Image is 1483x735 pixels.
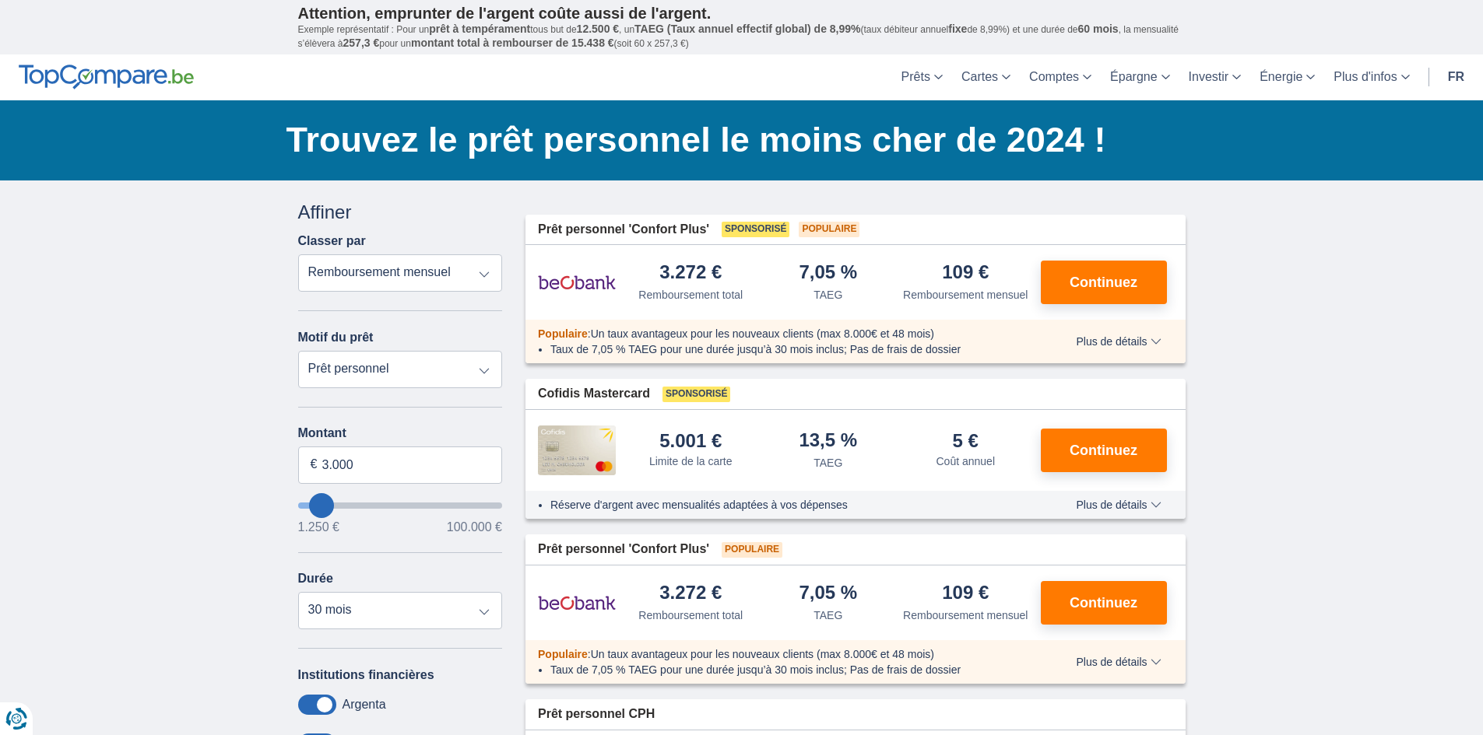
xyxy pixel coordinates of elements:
[659,263,722,284] div: 3.272 €
[936,453,995,469] div: Coût annuel
[659,583,722,604] div: 3.272 €
[538,705,655,723] span: Prêt personnel CPH
[19,65,194,89] img: TopCompare
[649,453,733,469] div: Limite de la carte
[550,341,1031,357] li: Taux de 7,05 % TAEG pour une durée jusqu’à 30 mois inclus; Pas de frais de dossier
[1070,596,1137,610] span: Continuez
[1064,499,1172,511] button: Plus de détails
[550,662,1031,677] li: Taux de 7,05 % TAEG pour une durée jusqu’à 30 mois inclus; Pas de frais de dossier
[942,583,989,604] div: 109 €
[903,287,1028,303] div: Remboursement mensuel
[814,607,842,623] div: TAEG
[1076,656,1161,667] span: Plus de détails
[799,222,859,237] span: Populaire
[591,648,934,660] span: Un taux avantageux pour les nouveaux clients (max 8.000€ et 48 mois)
[538,263,616,302] img: pret personnel Beobank
[942,263,989,284] div: 109 €
[1041,429,1167,472] button: Continuez
[1439,54,1474,100] a: fr
[948,23,967,35] span: fixe
[659,432,722,450] div: 5.001 €
[550,497,1031,513] li: Réserve d'argent avec mensualités adaptées à vos dépenses
[577,23,620,35] span: 12.500 €
[286,116,1186,164] h1: Trouvez le prêt personnel le moins cher de 2024 !
[538,327,588,340] span: Populaire
[538,425,616,475] img: pret personnel Cofidis CC
[298,234,366,248] label: Classer par
[799,431,857,452] div: 13,5 %
[311,456,318,474] span: €
[1070,443,1137,457] span: Continuez
[411,37,614,49] span: montant total à rembourser de 15.438 €
[799,583,857,604] div: 7,05 %
[538,385,650,403] span: Cofidis Mastercard
[1078,23,1119,35] span: 60 mois
[343,37,380,49] span: 257,3 €
[591,327,934,340] span: Un taux avantageux pour les nouveaux clients (max 8.000€ et 48 mois)
[1250,54,1324,100] a: Énergie
[1324,54,1418,100] a: Plus d'infos
[538,648,588,660] span: Populaire
[298,426,503,440] label: Montant
[298,668,434,682] label: Institutions financières
[814,455,842,471] div: TAEG
[447,521,502,534] span: 100.000 €
[429,23,530,35] span: prêt à tempérament
[638,607,743,623] div: Remboursement total
[1041,261,1167,304] button: Continuez
[538,583,616,622] img: pret personnel Beobank
[953,432,979,450] div: 5 €
[1076,499,1161,510] span: Plus de détails
[952,54,1020,100] a: Cartes
[1020,54,1101,100] a: Comptes
[1064,335,1172,348] button: Plus de détails
[538,221,709,239] span: Prêt personnel 'Confort Plus'
[638,287,743,303] div: Remboursement total
[903,607,1028,623] div: Remboursement mensuel
[343,698,386,712] label: Argenta
[298,4,1186,23] p: Attention, emprunter de l'argent coûte aussi de l'argent.
[814,287,842,303] div: TAEG
[538,541,709,558] span: Prêt personnel 'Confort Plus'
[1101,54,1179,100] a: Épargne
[1064,656,1172,668] button: Plus de détails
[298,23,1186,51] p: Exemple représentatif : Pour un tous but de , un (taux débiteur annuel de 8,99%) et une durée de ...
[298,331,374,345] label: Motif du prêt
[298,572,333,586] label: Durée
[799,263,857,284] div: 7,05 %
[525,326,1043,341] div: :
[1070,275,1137,289] span: Continuez
[298,199,503,226] div: Affiner
[298,521,339,534] span: 1.250 €
[298,502,503,509] input: wantToBorrow
[1179,54,1251,100] a: Investir
[634,23,860,35] span: TAEG (Taux annuel effectif global) de 8,99%
[525,646,1043,662] div: :
[722,542,782,558] span: Populaire
[662,387,730,402] span: Sponsorisé
[722,222,789,237] span: Sponsorisé
[1041,581,1167,625] button: Continuez
[892,54,952,100] a: Prêts
[1076,336,1161,347] span: Plus de détails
